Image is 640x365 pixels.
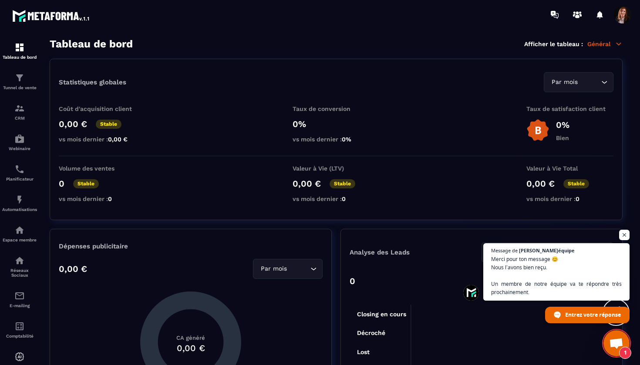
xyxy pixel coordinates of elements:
[293,119,380,129] p: 0%
[59,165,146,172] p: Volume des ventes
[603,330,630,356] a: Ouvrir le chat
[14,225,25,235] img: automations
[2,66,37,97] a: formationformationTunnel de vente
[2,177,37,181] p: Planificateur
[2,334,37,338] p: Comptabilité
[587,40,623,48] p: Général
[524,40,583,47] p: Afficher le tableau :
[526,165,613,172] p: Valeur à Vie Total
[2,249,37,284] a: social-networksocial-networkRéseaux Sociaux
[526,195,613,202] p: vs mois dernier :
[526,105,613,112] p: Taux de satisfaction client
[96,120,121,129] p: Stable
[59,178,64,189] p: 0
[293,195,380,202] p: vs mois dernier :
[342,136,351,143] span: 0%
[2,238,37,242] p: Espace membre
[14,42,25,53] img: formation
[2,127,37,157] a: automationsautomationsWebinaire
[12,8,91,23] img: logo
[491,255,622,296] span: Merci pour ton message 😊 Nous l’avons bien reçu. Un membre de notre équipe va te répondre très pr...
[2,188,37,218] a: automationsautomationsAutomatisations
[357,311,406,318] tspan: Closing en cours
[14,255,25,266] img: social-network
[14,103,25,114] img: formation
[2,55,37,60] p: Tableau de bord
[2,303,37,308] p: E-mailing
[491,248,518,253] span: Message de
[576,195,579,202] span: 0
[350,248,482,256] p: Analyse des Leads
[2,97,37,127] a: formationformationCRM
[14,352,25,362] img: automations
[342,195,346,202] span: 0
[619,347,631,359] span: 1
[59,119,87,129] p: 0,00 €
[293,136,380,143] p: vs mois dernier :
[526,119,549,142] img: b-badge-o.b3b20ee6.svg
[2,116,37,121] p: CRM
[544,72,613,92] div: Search for option
[59,105,146,112] p: Coût d'acquisition client
[482,242,613,262] div: Search for option
[293,165,380,172] p: Valeur à Vie (LTV)
[526,178,555,189] p: 0,00 €
[2,146,37,151] p: Webinaire
[253,259,323,279] div: Search for option
[59,136,146,143] p: vs mois dernier :
[350,276,355,286] p: 0
[2,207,37,212] p: Automatisations
[59,195,146,202] p: vs mois dernier :
[579,77,599,87] input: Search for option
[14,134,25,144] img: automations
[2,218,37,249] a: automationsautomationsEspace membre
[59,78,126,86] p: Statistiques globales
[357,348,370,355] tspan: Lost
[293,105,380,112] p: Taux de conversion
[108,136,128,143] span: 0,00 €
[357,329,385,336] tspan: Décroché
[556,120,569,130] p: 0%
[14,321,25,332] img: accountant
[50,38,133,50] h3: Tableau de bord
[59,242,323,250] p: Dépenses publicitaire
[2,36,37,66] a: formationformationTableau de bord
[293,178,321,189] p: 0,00 €
[2,315,37,345] a: accountantaccountantComptabilité
[59,264,87,274] p: 0,00 €
[2,284,37,315] a: emailemailE-mailing
[556,134,569,141] p: Bien
[14,194,25,205] img: automations
[330,179,355,188] p: Stable
[2,85,37,90] p: Tunnel de vente
[14,73,25,83] img: formation
[2,157,37,188] a: schedulerschedulerPlanificateur
[259,264,289,274] span: Par mois
[73,179,99,188] p: Stable
[549,77,579,87] span: Par mois
[565,307,621,322] span: Entrez votre réponse
[289,264,308,274] input: Search for option
[2,268,37,278] p: Réseaux Sociaux
[14,164,25,174] img: scheduler
[563,179,589,188] p: Stable
[519,248,575,253] span: [PERSON_NAME]équipe
[108,195,112,202] span: 0
[14,291,25,301] img: email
